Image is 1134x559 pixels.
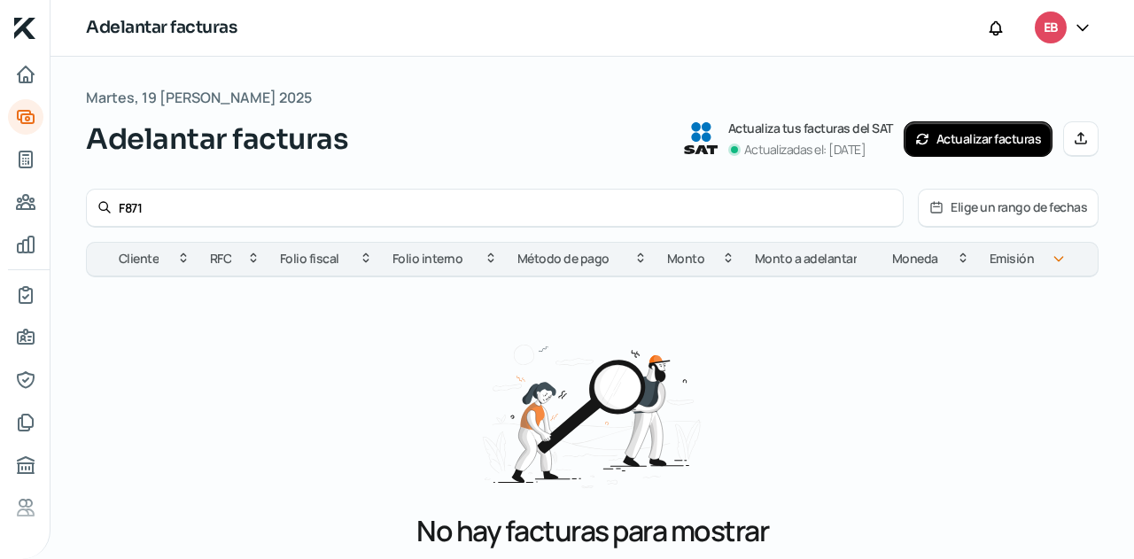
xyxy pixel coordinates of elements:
[8,447,43,483] a: Buró de crédito
[8,99,43,135] a: Adelantar facturas
[755,248,858,269] span: Monto a adelantar
[8,142,43,177] a: Tus créditos
[990,248,1035,269] span: Emisión
[728,118,893,139] p: Actualiza tus facturas del SAT
[119,248,159,269] span: Cliente
[892,248,938,269] span: Moneda
[8,320,43,355] a: Información general
[8,184,43,220] a: Pago a proveedores
[8,277,43,313] a: Mi contrato
[744,139,866,160] p: Actualizadas el: [DATE]
[474,323,711,501] img: No hay facturas para mostrar
[8,227,43,262] a: Mis finanzas
[8,57,43,92] a: Inicio
[904,121,1053,157] button: Actualizar facturas
[86,15,237,41] h1: Adelantar facturas
[684,122,718,154] img: SAT logo
[392,248,463,269] span: Folio interno
[8,362,43,398] a: Representantes
[667,248,705,269] span: Monto
[416,511,768,550] p: No hay facturas para mostrar
[210,248,232,269] span: RFC
[1044,18,1058,39] span: EB
[8,490,43,525] a: Referencias
[119,199,892,216] input: Busca por cliente, RFC, folio fiscal o folio interno
[280,248,339,269] span: Folio fiscal
[86,85,312,111] span: Martes, 19 [PERSON_NAME] 2025
[517,248,610,269] span: Método de pago
[919,190,1098,226] button: Elige un rango de fechas
[86,118,348,160] span: Adelantar facturas
[8,405,43,440] a: Documentos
